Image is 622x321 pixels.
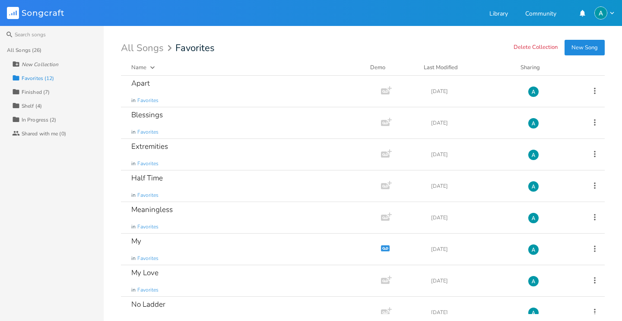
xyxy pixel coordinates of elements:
[431,89,517,94] div: [DATE]
[137,255,159,262] span: Favorites
[131,255,136,262] span: in
[131,128,136,136] span: in
[528,276,539,287] img: Alex
[525,11,556,18] a: Community
[520,63,572,72] div: Sharing
[131,206,173,213] div: Meaningless
[137,286,159,294] span: Favorites
[131,269,159,276] div: My Love
[131,238,141,245] div: My
[131,160,136,167] span: in
[431,278,517,283] div: [DATE]
[431,310,517,315] div: [DATE]
[175,43,215,53] span: Favorites
[528,212,539,224] img: Alex
[137,128,159,136] span: Favorites
[424,64,458,71] div: Last Modified
[528,86,539,97] img: Alex
[22,103,42,109] div: Shelf (4)
[131,174,163,182] div: Half Time
[131,286,136,294] span: in
[131,223,136,231] span: in
[121,44,175,52] div: All Songs
[137,97,159,104] span: Favorites
[131,192,136,199] span: in
[565,40,605,55] button: New Song
[528,149,539,160] img: Alex
[131,80,150,87] div: Apart
[131,111,163,119] div: Blessings
[370,63,413,72] div: Demo
[131,63,360,72] button: Name
[22,90,50,95] div: Finished (7)
[22,131,66,136] div: Shared with me (0)
[489,11,508,18] a: Library
[22,76,54,81] div: Favorites (12)
[431,120,517,125] div: [DATE]
[528,118,539,129] img: Alex
[131,64,146,71] div: Name
[22,117,57,122] div: In Progress (2)
[131,97,136,104] span: in
[131,143,168,150] div: Extremities
[431,152,517,157] div: [DATE]
[528,181,539,192] img: Alex
[528,307,539,318] img: Alex
[131,301,165,308] div: No Ladder
[514,44,558,51] button: Delete Collection
[431,215,517,220] div: [DATE]
[137,192,159,199] span: Favorites
[424,63,510,72] button: Last Modified
[137,160,159,167] span: Favorites
[528,244,539,255] img: Alex
[22,62,58,67] div: New Collection
[137,223,159,231] span: Favorites
[431,247,517,252] div: [DATE]
[431,183,517,189] div: [DATE]
[7,48,41,53] div: All Songs (26)
[594,6,607,19] img: Alex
